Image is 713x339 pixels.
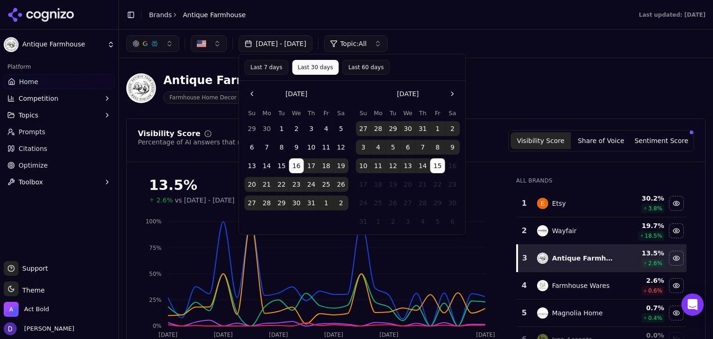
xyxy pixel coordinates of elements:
img: magnolia home [537,307,548,319]
div: Farmhouse Wares [552,281,609,290]
tr: 1etsyEtsy30.2%3.8%Hide etsy data [517,190,687,217]
span: Farmhouse Home Decor and Furniture [163,91,281,104]
button: Tuesday, July 15th, 2025 [274,158,289,173]
button: Wednesday, August 13th, 2025, selected [401,158,415,173]
th: Sunday [356,109,371,117]
div: Percentage of AI answers that mention your brand [138,137,302,147]
button: Tuesday, July 8th, 2025 [274,140,289,155]
tspan: [DATE] [324,332,344,338]
div: Visibility Score [138,130,201,137]
span: Topics [19,111,39,120]
span: [PERSON_NAME] [20,325,74,333]
button: Monday, July 7th, 2025 [259,140,274,155]
button: Friday, July 25th, 2025, selected [319,177,334,192]
div: All Brands [516,177,687,184]
img: David White [4,322,17,335]
button: Tuesday, July 22nd, 2025, selected [274,177,289,192]
button: Hide etsy data [669,196,684,211]
span: Act Bold [24,305,49,313]
img: antique farmhouse [537,253,548,264]
button: Friday, August 8th, 2025, selected [430,140,445,155]
div: 1 [521,198,528,209]
img: etsy [537,198,548,209]
button: Wednesday, July 23rd, 2025, selected [289,177,304,192]
button: Monday, July 21st, 2025, selected [259,177,274,192]
button: Monday, August 4th, 2025, selected [371,140,386,155]
tspan: 0% [153,323,162,329]
div: 0.7 % [621,303,664,313]
img: farmhouse wares [537,280,548,291]
button: Saturday, August 9th, 2025, selected [445,140,460,155]
button: Friday, July 4th, 2025 [319,121,334,136]
button: Sunday, July 27th, 2025, selected [356,121,371,136]
button: Saturday, August 2nd, 2025, selected [334,196,349,210]
button: Monday, July 14th, 2025 [259,158,274,173]
th: Saturday [445,109,460,117]
div: 19.7 % [621,221,664,230]
button: Saturday, August 2nd, 2025, selected [445,121,460,136]
button: Last 30 days [292,60,338,75]
span: Competition [19,94,58,103]
button: Sunday, July 27th, 2025, selected [245,196,259,210]
tspan: 25% [149,297,162,303]
nav: breadcrumb [149,10,246,20]
th: Wednesday [289,109,304,117]
tr: 5magnolia homeMagnolia Home0.7%0.4%Hide magnolia home data [517,300,687,327]
tr: 3antique farmhouseAntique Farmhouse13.5%2.6%Hide antique farmhouse data [517,245,687,272]
button: Toolbox [4,175,115,189]
th: Sunday [245,109,259,117]
th: Tuesday [386,109,401,117]
th: Wednesday [401,109,415,117]
div: Antique Farmhouse [552,254,614,263]
a: Prompts [4,124,115,139]
button: Wednesday, July 9th, 2025 [289,140,304,155]
button: Last 60 days [342,60,389,75]
tspan: 75% [149,245,162,251]
th: Thursday [304,109,319,117]
button: Monday, July 28th, 2025, selected [259,196,274,210]
th: Friday [430,109,445,117]
span: 0.6 % [648,287,662,294]
button: Tuesday, August 12th, 2025, selected [386,158,401,173]
div: 4 [521,280,528,291]
button: Share of Voice [571,132,631,149]
a: Brands [149,11,172,19]
span: Prompts [19,127,45,137]
span: Topic: All [340,39,367,48]
tspan: 50% [149,271,162,277]
button: Open user button [4,322,74,335]
button: Saturday, July 5th, 2025 [334,121,349,136]
button: Sunday, July 13th, 2025 [245,158,259,173]
button: Thursday, July 10th, 2025 [304,140,319,155]
span: 3.8 % [648,205,662,212]
button: Thursday, July 3rd, 2025 [304,121,319,136]
a: Citations [4,141,115,156]
button: Open organization switcher [4,302,49,317]
span: Theme [19,287,45,294]
img: wayfair [537,225,548,236]
button: Wednesday, July 30th, 2025, selected [289,196,304,210]
a: Home [4,74,115,89]
div: Open Intercom Messenger [681,293,704,316]
span: Home [19,77,38,86]
button: Saturday, July 19th, 2025, selected [334,158,349,173]
button: Hide wayfair data [669,223,684,238]
span: 18.5 % [645,232,662,240]
button: Sunday, July 20th, 2025, selected [245,177,259,192]
th: Monday [259,109,274,117]
div: 2.6 % [621,276,664,285]
img: US [197,39,206,48]
th: Thursday [415,109,430,117]
div: 3 [522,253,528,264]
button: Wednesday, July 30th, 2025, selected [401,121,415,136]
button: Sunday, July 6th, 2025 [245,140,259,155]
button: Tuesday, July 29th, 2025, selected [386,121,401,136]
tr: 4farmhouse waresFarmhouse Wares2.6%0.6%Hide farmhouse wares data [517,272,687,300]
button: Hide magnolia home data [669,306,684,320]
span: vs [DATE] - [DATE] [175,196,235,205]
div: Wayfair [552,226,577,235]
button: Thursday, July 24th, 2025, selected [304,177,319,192]
span: Toolbox [19,177,43,187]
button: Today, Friday, August 15th, 2025, selected [430,158,445,173]
button: Wednesday, August 6th, 2025, selected [401,140,415,155]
